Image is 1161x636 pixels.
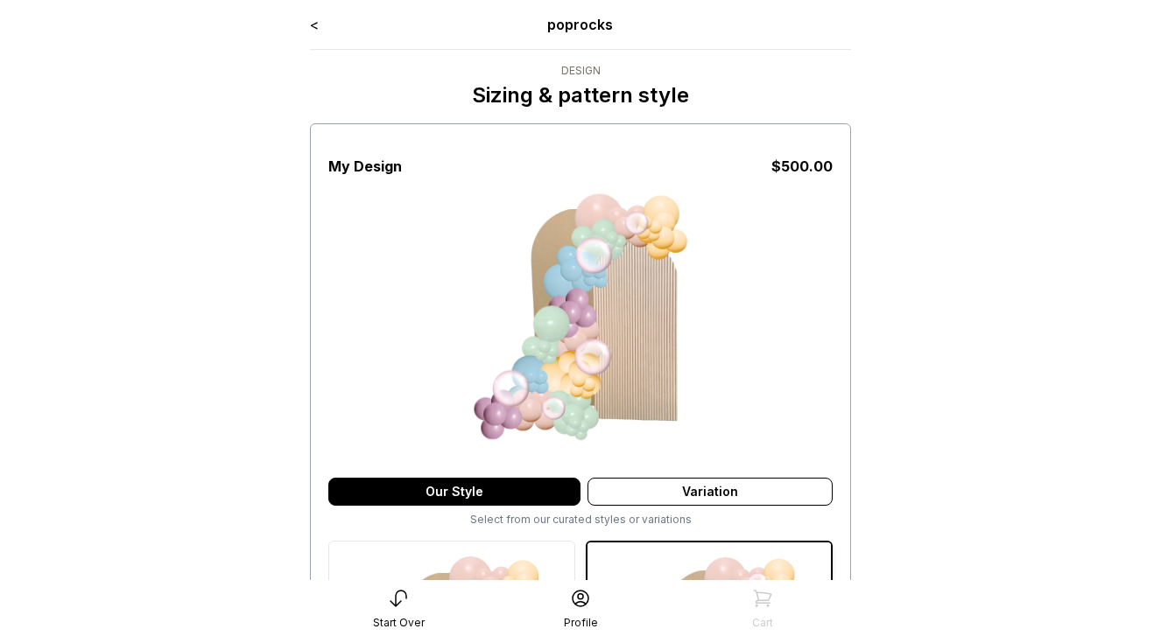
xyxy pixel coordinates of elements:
div: Select from our curated styles or variations [328,513,833,527]
div: Our Style [328,478,580,506]
h3: My Design [328,156,402,177]
div: Profile [564,616,598,630]
div: poprocks [419,14,743,35]
div: Start Over [373,616,425,630]
div: Variation [588,478,833,506]
div: Design [472,64,689,78]
p: Sizing & pattern style [472,81,689,109]
a: < [310,16,319,33]
div: $ 500.00 [771,156,833,177]
div: Cart [752,616,773,630]
img: With Accent Bubbles [440,177,721,457]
